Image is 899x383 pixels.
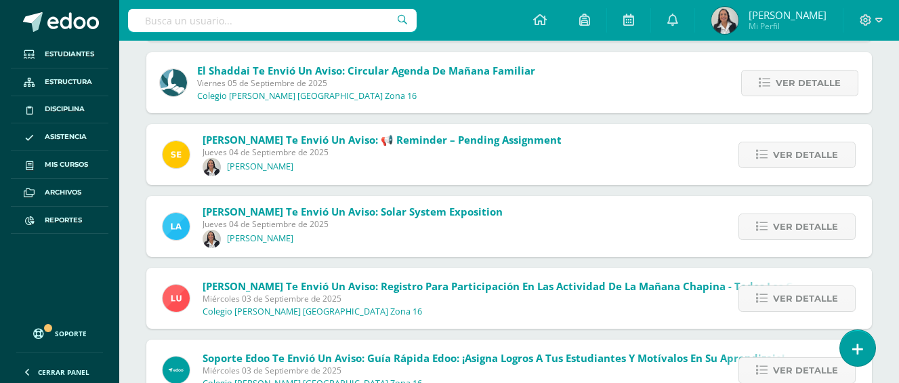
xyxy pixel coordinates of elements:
[227,161,293,172] p: [PERSON_NAME]
[227,233,293,244] p: [PERSON_NAME]
[45,159,88,170] span: Mis cursos
[203,293,822,304] span: Miércoles 03 de Septiembre de 2025
[38,367,89,377] span: Cerrar panel
[45,215,82,226] span: Reportes
[11,179,108,207] a: Archivos
[203,279,822,293] span: [PERSON_NAME] te envió un aviso: Registro para participación en las actividad de la mañana chapin...
[203,158,221,176] img: 4f7887281563efd82a4f38f04d06299d.png
[203,205,503,218] span: [PERSON_NAME] te envió un aviso: Solar system exposition
[163,285,190,312] img: 5e9a15aa805efbf1b7537bc14e88b61e.png
[163,213,190,240] img: 9da3088d62af08448fc7f84c2a45557a.png
[11,96,108,124] a: Disciplina
[203,306,422,317] p: Colegio [PERSON_NAME] [GEOGRAPHIC_DATA] Zona 16
[45,49,94,60] span: Estudiantes
[11,68,108,96] a: Estructura
[45,104,85,115] span: Disciplina
[203,230,221,248] img: 4f7887281563efd82a4f38f04d06299d.png
[711,7,738,34] img: 84bb1f6c2faff8a347cedb52224a7f32.png
[11,207,108,235] a: Reportes
[773,214,838,239] span: Ver detalle
[776,70,841,96] span: Ver detalle
[203,365,785,376] span: Miércoles 03 de Septiembre de 2025
[203,351,785,365] span: Soporte Edoo te envió un aviso: Guía Rápida Edoo: ¡Asigna Logros a tus Estudiantes y Motívalos en...
[11,151,108,179] a: Mis cursos
[749,20,827,32] span: Mi Perfil
[197,91,417,102] p: Colegio [PERSON_NAME] [GEOGRAPHIC_DATA] Zona 16
[163,141,190,168] img: 0988d30fd58c6de7fed7a649347f3a87.png
[197,77,535,89] span: Viernes 05 de Septiembre de 2025
[11,123,108,151] a: Asistencia
[128,9,417,32] input: Busca un usuario...
[203,218,503,230] span: Jueves 04 de Septiembre de 2025
[45,132,87,142] span: Asistencia
[16,315,103,348] a: Soporte
[45,77,92,87] span: Estructura
[55,329,87,338] span: Soporte
[45,187,81,198] span: Archivos
[773,142,838,167] span: Ver detalle
[197,64,535,77] span: El Shaddai te envió un aviso: Circular Agenda de Mañana Familiar
[160,69,187,96] img: 0214cd8b8679da0f256ec9c9e7ffe613.png
[773,286,838,311] span: Ver detalle
[11,41,108,68] a: Estudiantes
[749,8,827,22] span: [PERSON_NAME]
[203,146,562,158] span: Jueves 04 de Septiembre de 2025
[773,358,838,383] span: Ver detalle
[203,133,562,146] span: [PERSON_NAME] te envió un aviso: 📢 Reminder – Pending Assignment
